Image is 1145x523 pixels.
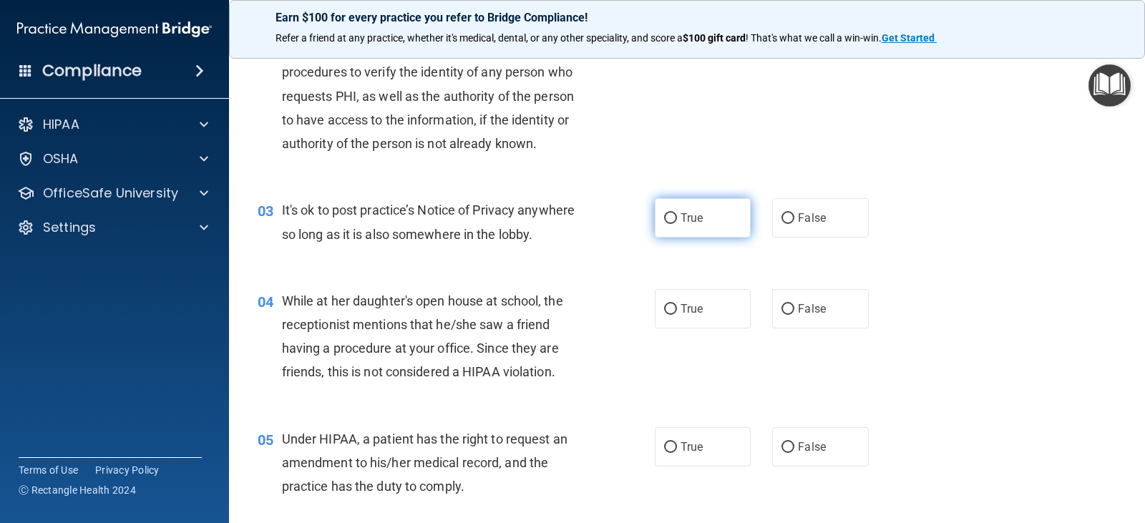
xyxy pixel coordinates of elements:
[282,431,567,494] span: Under HIPAA, a patient has the right to request an amendment to his/her medical record, and the p...
[276,11,1098,24] p: Earn $100 for every practice you refer to Bridge Compliance!
[282,293,563,380] span: While at her daughter's open house at school, the receptionist mentions that he/she saw a friend ...
[681,302,703,316] span: True
[664,213,677,224] input: True
[258,431,273,449] span: 05
[43,185,178,202] p: OfficeSafe University
[1088,64,1131,107] button: Open Resource Center
[882,32,935,44] strong: Get Started
[258,202,273,220] span: 03
[882,32,937,44] a: Get Started
[258,293,273,311] span: 04
[17,15,212,44] img: PMB logo
[43,219,96,236] p: Settings
[19,463,78,477] a: Terms of Use
[681,211,703,225] span: True
[19,483,136,497] span: Ⓒ Rectangle Health 2024
[781,442,794,453] input: False
[683,32,746,44] strong: $100 gift card
[276,32,683,44] span: Refer a friend at any practice, whether it's medical, dental, or any other speciality, and score a
[43,150,79,167] p: OSHA
[798,211,826,225] span: False
[17,219,208,236] a: Settings
[95,463,160,477] a: Privacy Policy
[282,202,575,241] span: It's ok to post practice’s Notice of Privacy anywhere so long as it is also somewhere in the lobby.
[17,150,208,167] a: OSHA
[17,185,208,202] a: OfficeSafe University
[42,61,142,81] h4: Compliance
[43,116,79,133] p: HIPAA
[17,116,208,133] a: HIPAA
[798,302,826,316] span: False
[781,213,794,224] input: False
[681,440,703,454] span: True
[781,304,794,315] input: False
[664,442,677,453] input: True
[798,440,826,454] span: False
[664,304,677,315] input: True
[746,32,882,44] span: ! That's what we call a win-win.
